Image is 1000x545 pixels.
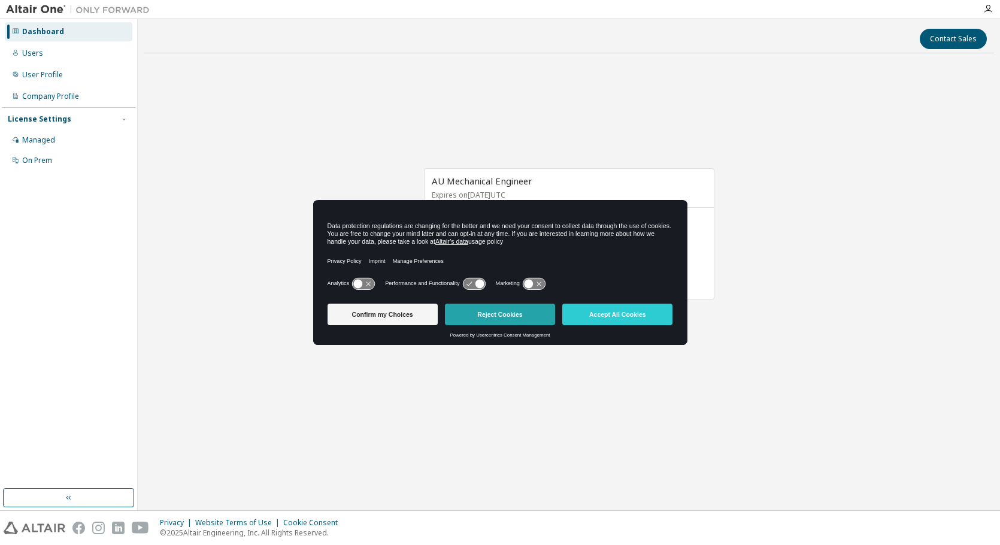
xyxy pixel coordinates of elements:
[6,4,156,16] img: Altair One
[432,175,532,187] span: AU Mechanical Engineer
[22,49,43,58] div: Users
[22,156,52,165] div: On Prem
[72,522,85,534] img: facebook.svg
[112,522,125,534] img: linkedin.svg
[432,190,704,200] p: Expires on [DATE] UTC
[92,522,105,534] img: instagram.svg
[4,522,65,534] img: altair_logo.svg
[920,29,987,49] button: Contact Sales
[22,135,55,145] div: Managed
[160,528,345,538] p: © 2025 Altair Engineering, Inc. All Rights Reserved.
[160,518,195,528] div: Privacy
[195,518,283,528] div: Website Terms of Use
[22,92,79,101] div: Company Profile
[22,70,63,80] div: User Profile
[283,518,345,528] div: Cookie Consent
[22,27,64,37] div: Dashboard
[132,522,149,534] img: youtube.svg
[8,114,71,124] div: License Settings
